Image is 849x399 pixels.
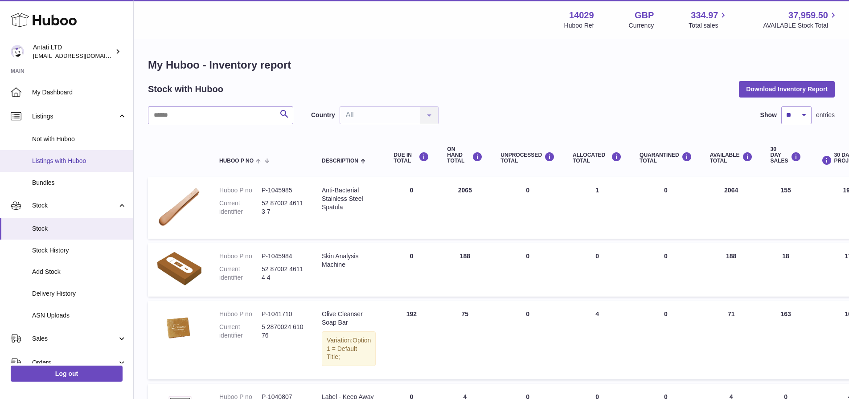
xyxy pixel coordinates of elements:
td: 0 [385,177,438,239]
div: QUARANTINED Total [640,152,692,164]
span: Listings with Huboo [32,157,127,165]
td: 0 [492,301,564,379]
span: ASN Uploads [32,311,127,320]
div: AVAILABLE Total [710,152,753,164]
td: 71 [701,301,762,379]
td: 155 [762,177,810,239]
td: 0 [385,243,438,297]
span: 334.97 [691,9,718,21]
span: Add Stock [32,268,127,276]
span: 0 [664,252,668,260]
td: 0 [564,243,631,297]
label: Country [311,111,335,119]
td: 4 [564,301,631,379]
a: 37,959.50 AVAILABLE Stock Total [763,9,838,30]
div: DUE IN TOTAL [394,152,429,164]
td: 163 [762,301,810,379]
a: Log out [11,366,123,382]
h1: My Huboo - Inventory report [148,58,835,72]
span: Stock History [32,246,127,255]
label: Show [760,111,777,119]
a: 334.97 Total sales [689,9,728,30]
dt: Huboo P no [219,310,262,318]
span: AVAILABLE Stock Total [763,21,838,30]
span: Not with Huboo [32,135,127,143]
dt: Current identifier [219,265,262,282]
dd: 52 87002 46114 4 [262,265,304,282]
img: internalAdmin-14029@internal.huboo.com [11,45,24,58]
div: Huboo Ref [564,21,594,30]
span: 37,959.50 [788,9,828,21]
td: 188 [438,243,492,297]
span: entries [816,111,835,119]
span: Total sales [689,21,728,30]
dt: Huboo P no [219,186,262,195]
td: 188 [701,243,762,297]
button: Download Inventory Report [739,81,835,97]
strong: 14029 [569,9,594,21]
span: 0 [664,310,668,318]
div: Anti-Bacterial Stainless Steel Spatula [322,186,376,212]
div: ALLOCATED Total [573,152,622,164]
span: Bundles [32,179,127,187]
dt: Current identifier [219,323,262,340]
span: Stock [32,201,117,210]
dd: 52 87002 46113 7 [262,199,304,216]
span: 0 [664,187,668,194]
img: product image [157,252,201,285]
dt: Current identifier [219,199,262,216]
span: Delivery History [32,289,127,298]
img: product image [157,310,201,347]
td: 1 [564,177,631,239]
strong: GBP [635,9,654,21]
span: Orders [32,358,117,367]
td: 0 [492,243,564,297]
dt: Huboo P no [219,252,262,261]
span: Huboo P no [219,158,254,164]
span: My Dashboard [32,88,127,97]
td: 2064 [701,177,762,239]
span: [EMAIL_ADDRESS][DOMAIN_NAME] [33,52,131,59]
dd: P-1045985 [262,186,304,195]
div: 30 DAY SALES [771,147,801,164]
span: Option 1 = Default Title; [327,337,371,361]
dd: P-1045984 [262,252,304,261]
div: ON HAND Total [447,147,483,164]
div: Skin Analysis Machine [322,252,376,269]
div: Currency [629,21,654,30]
dd: P-1041710 [262,310,304,318]
td: 75 [438,301,492,379]
td: 0 [492,177,564,239]
td: 18 [762,243,810,297]
div: UNPROCESSED Total [500,152,555,164]
dd: 5 2870024 61076 [262,323,304,340]
span: Sales [32,334,117,343]
span: Stock [32,224,127,233]
span: Description [322,158,358,164]
span: Listings [32,112,117,121]
div: Variation: [322,331,376,366]
div: Olive Cleanser Soap Bar [322,310,376,327]
img: product image [157,186,201,228]
td: 192 [385,301,438,379]
td: 2065 [438,177,492,239]
h2: Stock with Huboo [148,83,223,95]
div: Antati LTD [33,43,113,60]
